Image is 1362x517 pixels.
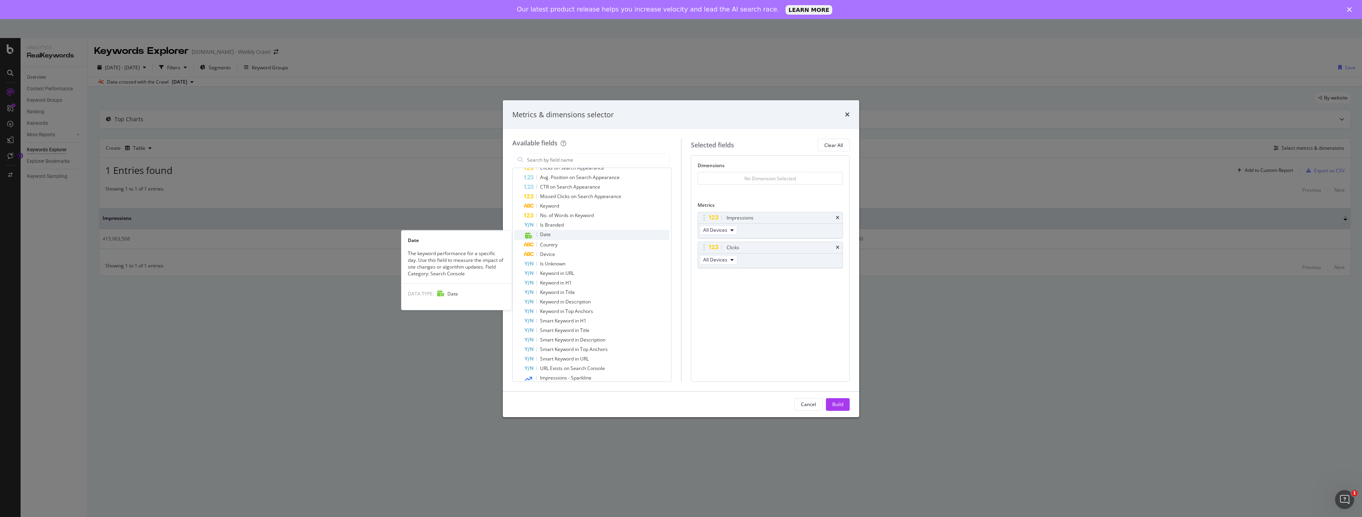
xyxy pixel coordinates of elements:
[526,154,670,166] input: Search by field name
[836,216,839,220] div: times
[540,183,600,190] span: CTR on Search Appearance
[744,175,796,182] div: No Dimension Selected
[540,308,593,315] span: Keyword in Top Anchors
[540,212,594,219] span: No. of Words in Keyword
[700,225,737,235] button: All Devices
[540,270,574,277] span: Keyword in URL
[540,336,605,343] span: Smart Keyword in Description
[540,260,565,267] span: Is Unknown
[540,355,589,362] span: Smart Keyword in URL
[540,193,621,200] span: Missed Clicks on Search Appearance
[698,242,843,268] div: ClickstimesAll Devices
[540,317,586,324] span: Smart Keyword in H1
[801,401,816,408] div: Cancel
[540,298,591,305] span: Keyword in Description
[540,231,551,238] span: Date
[1351,490,1358,496] span: 1
[540,202,559,209] span: Keyword
[540,365,605,372] span: URL Exists on Search Console
[703,227,727,233] span: All Devices
[512,110,614,120] div: Metrics & dimensions selector
[845,110,850,120] div: times
[540,289,575,296] span: Keyword in Title
[503,100,859,417] div: modal
[512,139,557,147] div: Available fields
[540,279,572,286] span: Keyword in H1
[540,374,592,381] span: Impressions - Sparkline
[540,327,590,334] span: Smart Keyword in Title
[691,141,734,150] div: Selected fields
[540,221,564,228] span: Is Branded
[794,398,823,411] button: Cancel
[786,5,833,15] a: LEARN MORE
[832,401,843,408] div: Build
[517,6,779,13] div: Our latest product release helps you increase velocity and lead the AI search race.
[401,237,512,244] div: Date
[698,162,843,172] div: Dimensions
[836,245,839,250] div: times
[727,214,753,222] div: Impressions
[818,139,850,151] button: Clear All
[700,255,737,265] button: All Devices
[401,250,512,277] div: The keyword performance for a specific day. Use this field to measure the impact of site changes ...
[1335,490,1354,509] iframe: Intercom live chat
[540,164,604,171] span: Clicks on Search Appearance
[540,241,557,248] span: Country
[727,244,739,252] div: Clicks
[826,398,850,411] button: Build
[703,256,727,263] span: All Devices
[540,174,620,181] span: Avg. Position on Search Appearance
[698,212,843,238] div: ImpressionstimesAll Devices
[1347,7,1355,12] div: Close
[824,142,843,149] div: Clear All
[540,251,555,258] span: Device
[540,346,608,353] span: Smart Keyword in Top Anchors
[698,202,843,212] div: Metrics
